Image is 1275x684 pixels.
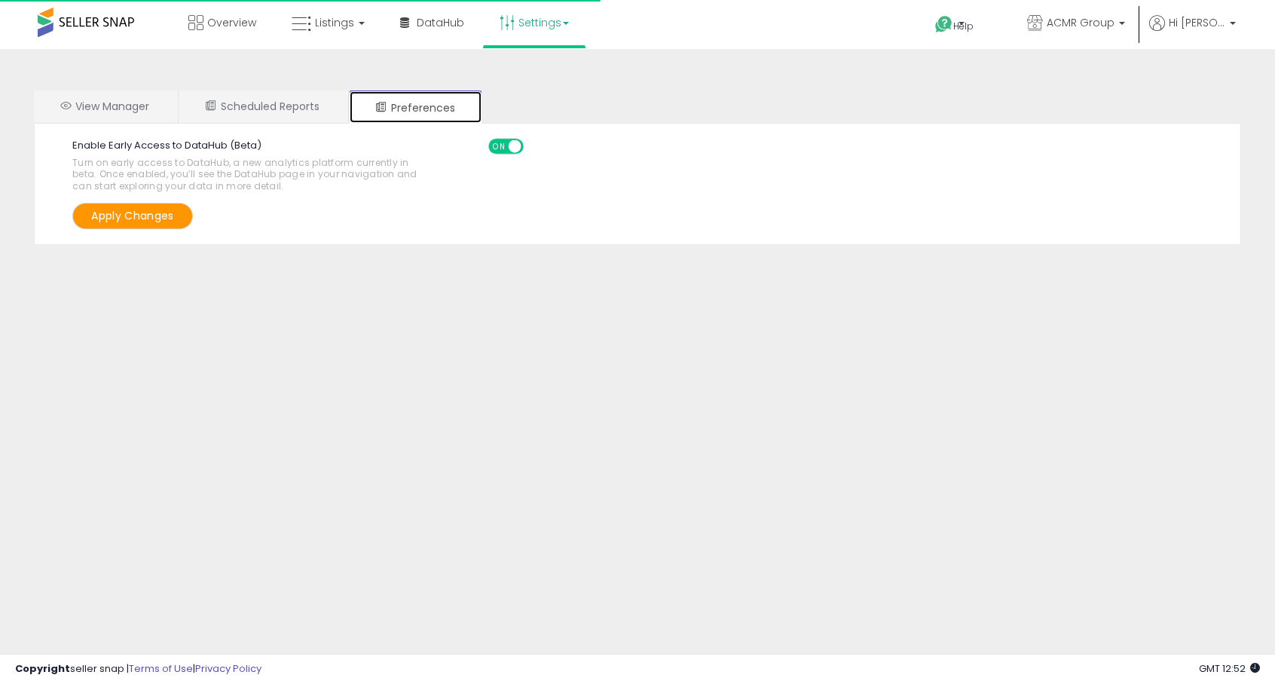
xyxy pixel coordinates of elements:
[1199,661,1260,676] span: 2025-08-13 12:52 GMT
[1169,15,1225,30] span: Hi [PERSON_NAME]
[72,157,419,192] span: Turn on early access to DataHub, a new analytics platform currently in beta. Once enabled, you’ll...
[15,661,70,676] strong: Copyright
[15,662,261,676] div: seller snap | |
[521,140,545,153] span: OFF
[349,90,482,124] a: Preferences
[417,15,464,30] span: DataHub
[72,203,193,229] button: Apply Changes
[34,90,176,122] a: View Manager
[206,100,216,111] i: Scheduled Reports
[934,15,953,34] i: Get Help
[129,661,193,676] a: Terms of Use
[376,102,387,112] i: User Preferences
[1047,15,1114,30] span: ACMR Group
[195,661,261,676] a: Privacy Policy
[1149,15,1236,49] a: Hi [PERSON_NAME]
[923,4,1003,49] a: Help
[315,15,354,30] span: Listings
[61,139,430,199] label: Enable Early Access to DataHub (Beta)
[953,20,974,32] span: Help
[490,140,509,153] span: ON
[60,100,71,111] i: View Manager
[207,15,256,30] span: Overview
[179,90,347,122] a: Scheduled Reports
